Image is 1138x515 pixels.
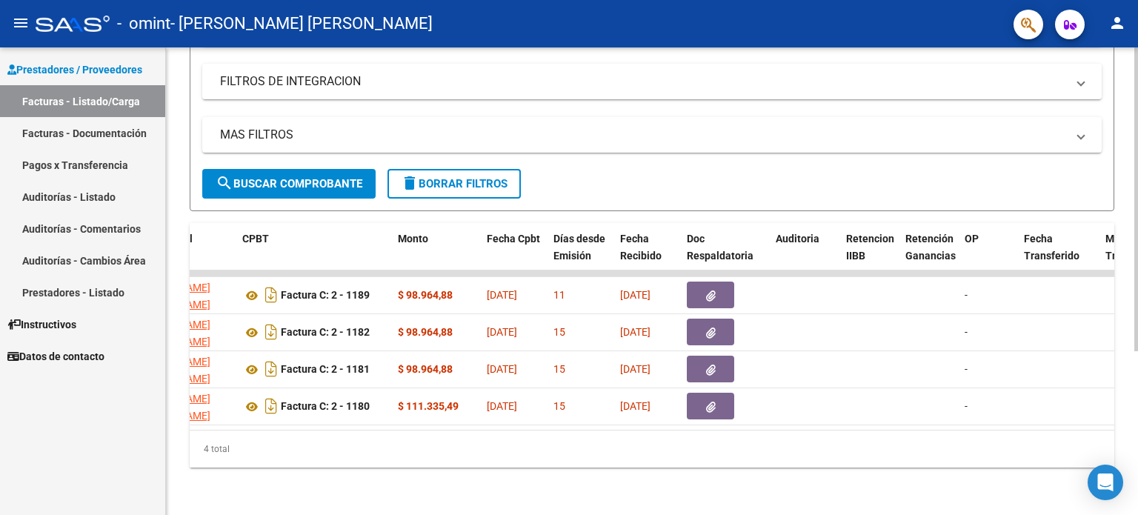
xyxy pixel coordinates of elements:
span: [DATE] [487,400,517,412]
datatable-header-cell: Auditoria [770,223,840,288]
span: 11 [553,289,565,301]
span: Fecha Recibido [620,233,662,262]
span: - [965,289,968,301]
span: [DATE] [487,289,517,301]
span: Monto [398,233,428,245]
span: 15 [553,326,565,338]
span: 15 [553,363,565,375]
span: Prestadores / Proveedores [7,62,142,78]
span: Datos de contacto [7,348,104,365]
datatable-header-cell: Fecha Cpbt [481,223,548,288]
mat-icon: search [216,174,233,192]
i: Descargar documento [262,283,281,307]
div: 4 total [190,431,1114,468]
span: [DATE] [620,363,650,375]
strong: Factura C: 2 - 1182 [281,327,370,339]
datatable-header-cell: Monto [392,223,481,288]
span: Retención Ganancias [905,233,956,262]
span: [DATE] [620,326,650,338]
datatable-header-cell: Días desde Emisión [548,223,614,288]
strong: Factura C: 2 - 1180 [281,401,370,413]
i: Descargar documento [262,320,281,344]
span: - omint [117,7,170,40]
mat-icon: person [1108,14,1126,32]
strong: $ 98.964,88 [398,363,453,375]
mat-expansion-panel-header: MAS FILTROS [202,117,1102,153]
span: - [965,400,968,412]
datatable-header-cell: Retención Ganancias [899,223,959,288]
span: Doc Respaldatoria [687,233,753,262]
span: Retencion IIBB [846,233,894,262]
datatable-header-cell: OP [959,223,1018,288]
div: Open Intercom Messenger [1088,465,1123,500]
mat-icon: delete [401,174,419,192]
span: [DATE] [620,400,650,412]
datatable-header-cell: Doc Respaldatoria [681,223,770,288]
span: Auditoria [776,233,819,245]
button: Borrar Filtros [387,169,521,199]
datatable-header-cell: Retencion IIBB [840,223,899,288]
span: - [965,363,968,375]
span: 15 [553,400,565,412]
mat-icon: menu [12,14,30,32]
datatable-header-cell: Fecha Transferido [1018,223,1099,288]
datatable-header-cell: Fecha Recibido [614,223,681,288]
span: OP [965,233,979,245]
span: CPBT [242,233,269,245]
span: [DATE] [487,363,517,375]
strong: $ 98.964,88 [398,326,453,338]
span: Borrar Filtros [401,177,508,190]
span: Días desde Emisión [553,233,605,262]
span: - [PERSON_NAME] [PERSON_NAME] [170,7,433,40]
strong: Factura C: 2 - 1181 [281,364,370,376]
span: Instructivos [7,316,76,333]
span: [DATE] [487,326,517,338]
mat-panel-title: FILTROS DE INTEGRACION [220,73,1066,90]
span: [DATE] [620,289,650,301]
mat-expansion-panel-header: FILTROS DE INTEGRACION [202,64,1102,99]
button: Buscar Comprobante [202,169,376,199]
mat-panel-title: MAS FILTROS [220,127,1066,143]
span: Fecha Cpbt [487,233,540,245]
span: Fecha Transferido [1024,233,1079,262]
i: Descargar documento [262,394,281,418]
datatable-header-cell: CPBT [236,223,392,288]
strong: $ 111.335,49 [398,400,459,412]
span: - [965,326,968,338]
i: Descargar documento [262,357,281,381]
strong: Factura C: 2 - 1189 [281,290,370,302]
span: Buscar Comprobante [216,177,362,190]
strong: $ 98.964,88 [398,289,453,301]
